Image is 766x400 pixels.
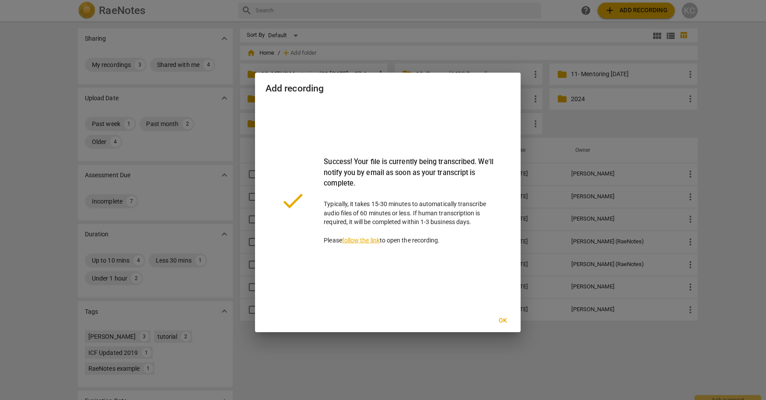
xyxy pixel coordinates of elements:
div: Success! Your file is currently being transcribed. We'll notify you by email as soon as your tran... [320,155,490,197]
button: Ok [483,309,511,325]
a: follow the link [338,234,375,241]
p: Typically, it takes 15-30 minutes to automatically transcribe audio files of 60 minutes or less. ... [320,155,490,242]
span: done [276,185,303,211]
h2: Add recording [262,82,504,93]
span: Ok [490,312,504,321]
